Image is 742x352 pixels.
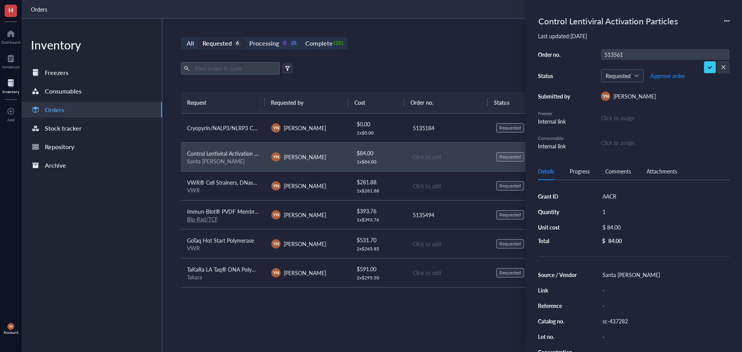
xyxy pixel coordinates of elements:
[2,65,20,69] div: Notebook
[404,92,488,113] th: Order no.
[357,275,400,281] div: 2 x $ 295.50
[22,139,162,155] a: Repository
[181,92,265,113] th: Request
[650,73,685,79] span: Approve order
[45,67,68,78] div: Freezers
[357,120,400,128] div: $ 0.00
[647,167,677,175] div: Attachments
[284,269,326,277] span: [PERSON_NAME]
[357,130,400,136] div: 1 x $ 0.00
[187,158,259,165] div: Santa [PERSON_NAME]
[45,104,64,115] div: Orders
[187,236,254,244] span: GoTaq Hot Start Polymerase
[538,333,577,340] div: Lot no.
[357,159,400,165] div: 1 x $ 84.00
[265,92,349,113] th: Requested by
[284,211,326,219] span: [PERSON_NAME]
[406,114,490,143] td: 5135184
[601,138,635,147] div: Click to assign
[538,224,577,231] div: Unit cost
[413,269,484,277] div: Click to add
[499,212,521,218] div: Requested
[406,258,490,287] td: Click to add
[9,325,13,328] span: YN
[45,141,74,152] div: Repository
[45,160,66,171] div: Archive
[273,153,279,160] span: YN
[284,240,326,248] span: [PERSON_NAME]
[599,285,730,296] div: -
[538,318,577,325] div: Catalog no.
[22,83,162,99] a: Consumables
[599,300,730,311] div: -
[599,331,730,342] div: -
[7,117,15,122] div: Add
[22,158,162,173] a: Archive
[413,211,484,219] div: 5135494
[499,154,521,160] div: Requested
[290,40,297,47] div: 28
[357,149,400,157] div: $ 84.00
[538,135,573,142] div: Consumable
[538,237,577,244] div: Total
[538,208,577,215] div: Quantity
[22,37,162,53] div: Inventory
[406,200,490,229] td: 5135494
[273,182,279,189] span: YN
[284,182,326,190] span: [PERSON_NAME]
[357,246,400,252] div: 2 x $ 265.85
[2,89,19,94] div: Inventory
[187,274,259,281] div: Takara
[538,302,577,309] div: Reference
[187,265,343,273] span: TaKaRa LA Taq® DNA Polymerase (Mg2+ plus buffer) - 250 Units
[357,178,400,186] div: $ 281.88
[234,40,241,47] div: 6
[187,98,249,107] span: Request
[406,229,490,258] td: Click to add
[181,37,347,49] div: segmented control
[538,117,573,126] div: Internal link
[187,215,218,223] a: Bio-Rad/TCF
[538,32,730,39] div: Last updated: [DATE]
[2,77,19,94] a: Inventory
[613,92,656,100] span: [PERSON_NAME]
[45,123,82,134] div: Stock tracker
[357,236,400,244] div: $ 531.70
[305,38,332,49] div: Complete
[608,237,622,244] div: 84.00
[538,193,577,200] div: Grant ID
[273,269,279,276] span: YN
[187,150,274,157] span: Control Lentiviral Activation Particles
[273,124,279,131] span: YN
[535,12,682,29] div: Control Lentiviral Activation Particles
[499,183,521,189] div: Requested
[31,5,49,14] a: Orders
[284,124,326,132] span: [PERSON_NAME]
[192,63,277,74] input: Find orders in table
[273,240,279,247] span: YN
[413,240,484,248] div: Click to add
[599,191,730,202] div: AACR
[499,125,521,131] div: Requested
[538,287,577,294] div: Link
[599,316,730,326] div: sc-437282
[599,206,730,217] div: 1
[335,40,342,47] div: 1281
[605,167,631,175] div: Comments
[357,207,400,215] div: $ 393.76
[538,110,573,117] div: Freezer
[602,237,605,244] div: $
[357,265,400,273] div: $ 591.00
[601,114,730,122] div: Click to assign
[249,38,279,49] div: Processing
[599,269,730,280] div: Santa [PERSON_NAME]
[602,93,609,100] span: YN
[599,222,727,233] div: $ 84.00
[348,92,404,113] th: Cost
[187,38,194,49] div: All
[488,92,543,113] th: Status
[650,70,686,82] button: Approve order
[22,102,162,117] a: Orders
[499,241,521,247] div: Requested
[187,124,299,132] span: Cryopyrin/NALP3/NLRP3 CRISPR Plasmids (m)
